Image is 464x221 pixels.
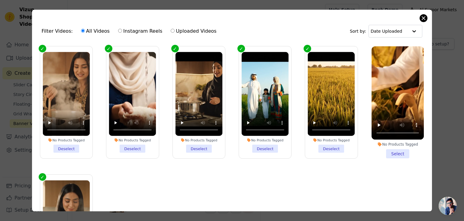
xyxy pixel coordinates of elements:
div: Sort by: [350,25,423,38]
label: All Videos [81,27,110,35]
div: No Products Tagged [308,138,355,142]
div: Filter Videos: [42,24,220,38]
div: No Products Tagged [109,138,156,142]
button: Close modal [420,15,427,22]
div: No Products Tagged [175,138,222,142]
label: Uploaded Videos [170,27,217,35]
div: No Products Tagged [372,142,424,147]
a: Open chat [439,197,457,215]
div: No Products Tagged [242,138,289,142]
div: No Products Tagged [43,138,90,142]
label: Instagram Reels [118,27,163,35]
